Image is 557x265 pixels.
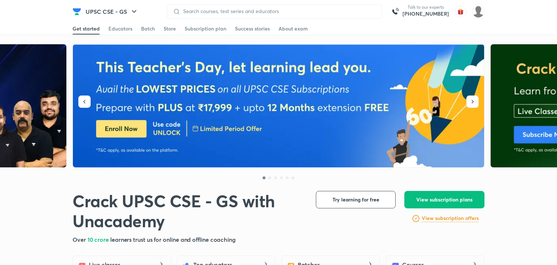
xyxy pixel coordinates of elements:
[73,236,87,243] span: Over
[235,25,270,32] div: Success stories
[316,191,396,208] button: Try learning for free
[422,215,479,222] h6: View subscription offers
[455,6,466,17] img: avatar
[404,191,484,208] button: View subscription plans
[164,23,176,34] a: Store
[388,4,403,19] img: call-us
[108,25,132,32] div: Educators
[333,196,379,203] span: Try learning for free
[403,4,449,10] p: Talk to our experts
[73,23,100,34] a: Get started
[185,23,226,34] a: Subscription plan
[422,214,479,223] a: View subscription offers
[108,23,132,34] a: Educators
[164,25,176,32] div: Store
[403,10,449,17] a: [PHONE_NUMBER]
[73,7,81,16] img: Company Logo
[110,236,236,243] span: learners trust us for online and offline coaching
[180,8,376,14] input: Search courses, test series and educators
[141,23,155,34] a: Batch
[185,25,226,32] div: Subscription plan
[87,236,110,243] span: 10 crore
[278,23,308,34] a: About exam
[73,191,304,231] h1: Crack UPSC CSE - GS with Unacademy
[81,4,143,19] button: UPSC CSE - GS
[141,25,155,32] div: Batch
[416,196,473,203] span: View subscription plans
[73,25,100,32] div: Get started
[472,5,484,18] img: Gaikhongam Palmei
[278,25,308,32] div: About exam
[235,23,270,34] a: Success stories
